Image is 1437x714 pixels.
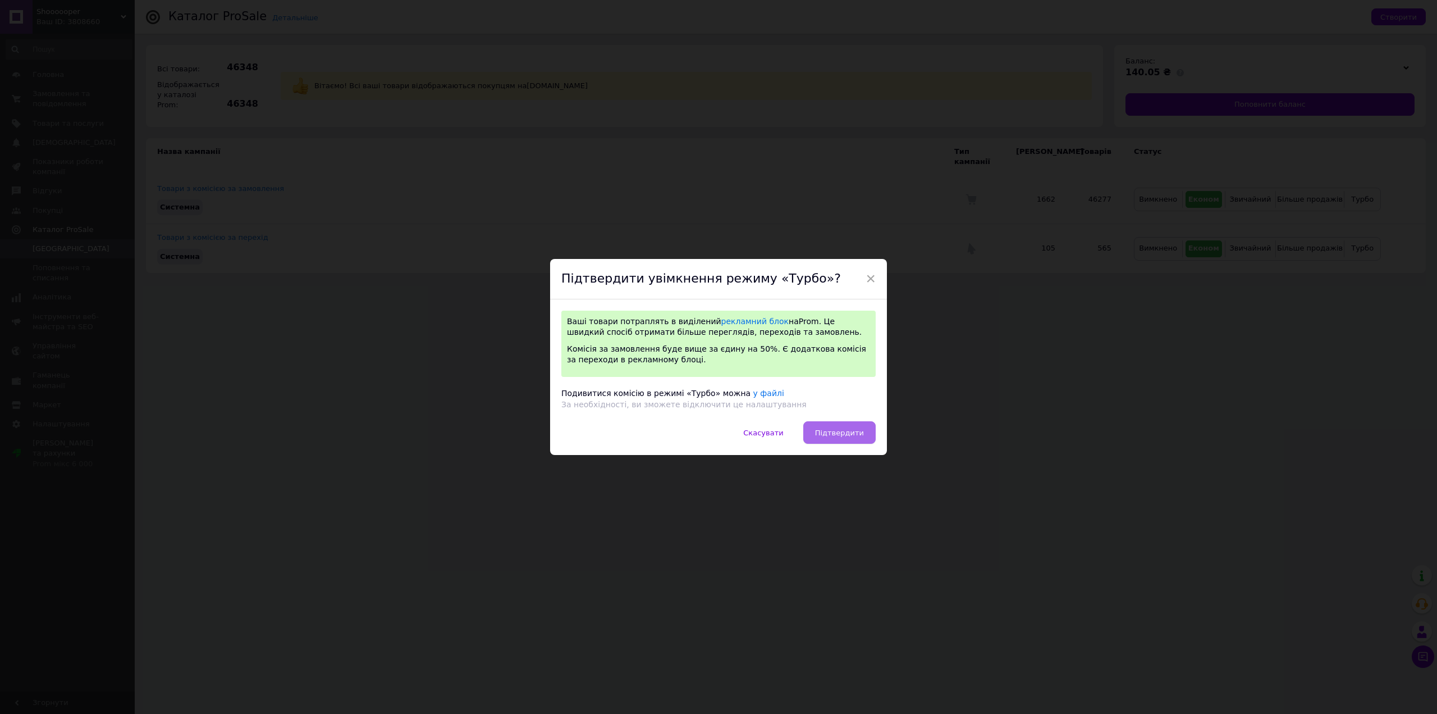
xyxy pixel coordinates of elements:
[731,421,795,444] button: Скасувати
[815,429,864,437] span: Підтвердити
[567,317,862,337] span: Ваші товари потраплять в виділений на Prom . Це швидкий спосіб отримати більше переглядів, перехо...
[561,389,750,398] span: Подивитися комісію в режимі «Турбо» можна
[550,259,887,299] div: Підтвердити увімкнення режиму «Турбо»?
[721,317,789,326] a: рекламний блок
[866,269,876,288] span: ×
[743,429,783,437] span: Скасувати
[753,389,784,398] a: у файлі
[567,344,870,366] div: Комісія за замовлення буде вище за єдину на 50%. Є додаткова комісія за переходи в рекламному блоці.
[803,421,876,444] button: Підтвердити
[561,400,807,409] span: За необхідності, ви зможете відключити це налаштування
